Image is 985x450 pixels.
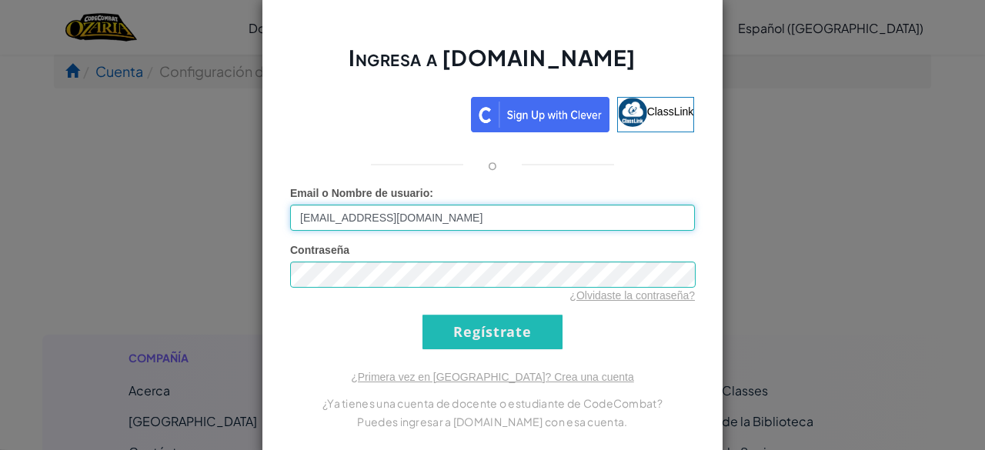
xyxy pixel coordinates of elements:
[290,244,349,256] span: Contraseña
[569,289,695,302] a: ¿Olvidaste la contraseña?
[290,185,433,201] label: :
[283,95,471,129] iframe: Botón de Acceder con Google
[647,105,694,117] span: ClassLink
[422,315,563,349] input: Regístrate
[488,155,497,174] p: o
[290,43,695,88] h2: Ingresa a [DOMAIN_NAME]
[351,371,634,383] a: ¿Primera vez en [GEOGRAPHIC_DATA]? Crea una cuenta
[290,412,695,431] p: Puedes ingresar a [DOMAIN_NAME] con esa cuenta.
[471,97,609,132] img: clever_sso_button@2x.png
[290,187,429,199] span: Email o Nombre de usuario
[290,394,695,412] p: ¿Ya tienes una cuenta de docente o estudiante de CodeCombat?
[618,98,647,127] img: classlink-logo-small.png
